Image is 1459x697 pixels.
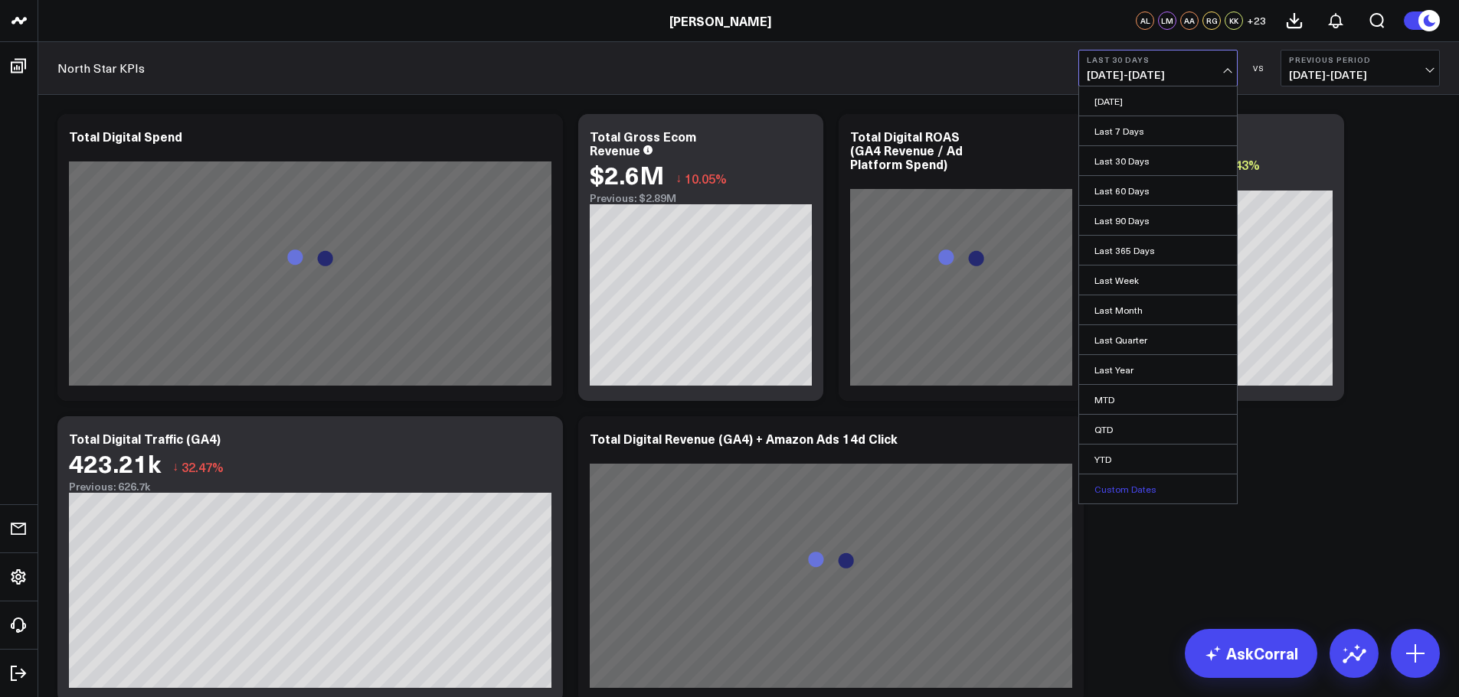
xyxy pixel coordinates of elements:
div: 423.21k [69,449,161,477]
a: YTD [1079,445,1237,474]
span: [DATE] - [DATE] [1087,69,1229,81]
b: Last 30 Days [1087,55,1229,64]
b: Previous Period [1289,55,1431,64]
a: AskCorral [1185,629,1317,678]
div: AA [1180,11,1199,30]
span: + 23 [1247,15,1266,26]
div: Total Digital Traffic (GA4) [69,430,221,447]
a: [DATE] [1079,86,1237,116]
button: +23 [1247,11,1266,30]
a: Last 365 Days [1079,236,1237,265]
div: Previous: 626.7k [69,480,551,493]
a: Custom Dates [1079,474,1237,503]
a: Last 30 Days [1079,146,1237,175]
div: RG [1202,11,1221,30]
a: North Star KPIs [57,60,145,77]
a: Last Week [1079,265,1237,295]
span: 5.43% [1225,156,1260,173]
a: Last Quarter [1079,325,1237,354]
a: Last 7 Days [1079,116,1237,145]
div: KK [1225,11,1243,30]
a: [PERSON_NAME] [669,12,771,29]
button: Last 30 Days[DATE]-[DATE] [1078,50,1238,86]
span: [DATE] - [DATE] [1289,69,1431,81]
div: VS [1245,64,1273,73]
div: $2.6M [590,161,664,188]
a: Last Month [1079,295,1237,324]
div: Previous: $2.89M [590,192,812,204]
div: Total Digital ROAS (GA4 Revenue / Ad Platform Spend) [850,128,963,172]
a: MTD [1079,385,1237,414]
span: ↓ [676,168,682,188]
span: ↓ [172,457,178,477]
a: Last Year [1079,355,1237,384]
span: 10.05% [685,170,727,187]
button: Previous Period[DATE]-[DATE] [1281,50,1440,86]
div: Total Digital Revenue (GA4) + Amazon Ads 14d Click [590,430,898,447]
span: 32.47% [182,458,224,475]
div: LM [1158,11,1176,30]
div: Total Digital Spend [69,128,182,145]
a: Last 90 Days [1079,206,1237,235]
a: QTD [1079,415,1237,444]
a: Last 60 Days [1079,176,1237,205]
div: Total Gross Ecom Revenue [590,128,696,158]
div: AL [1136,11,1154,30]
